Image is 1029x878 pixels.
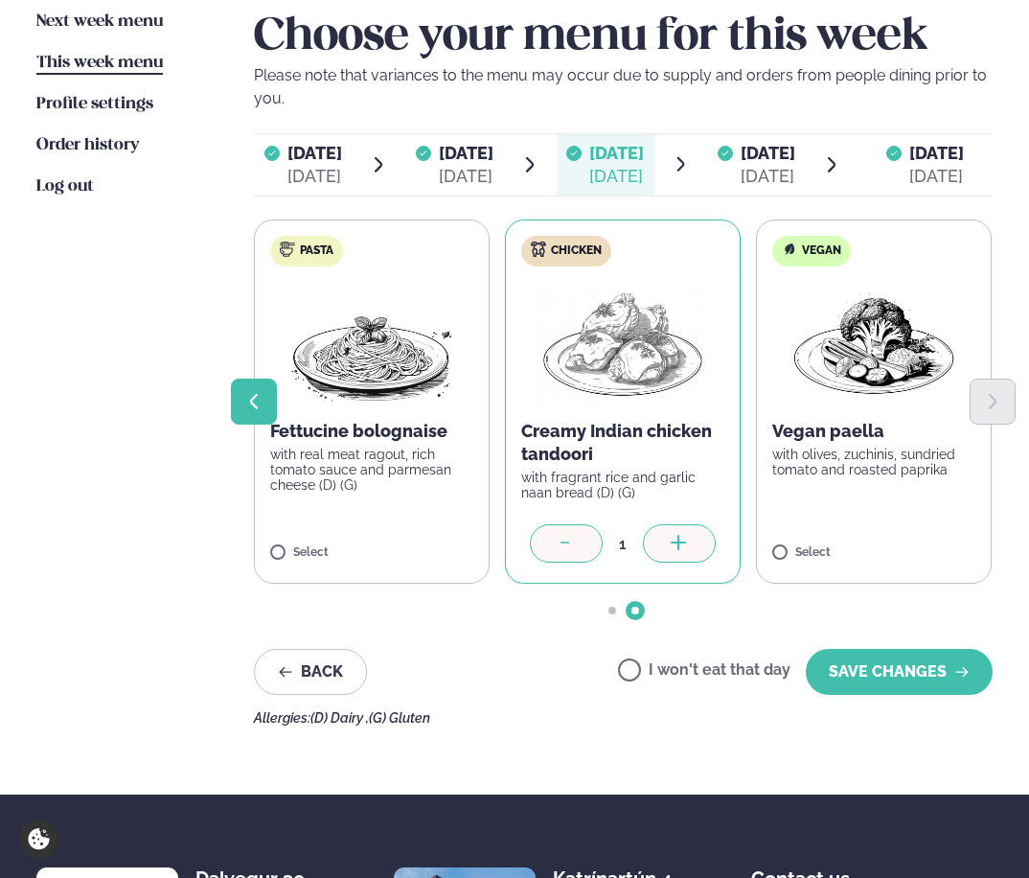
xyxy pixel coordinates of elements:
[36,137,139,153] span: Order history
[36,52,163,75] a: This week menu
[287,282,456,404] img: Spagetti.png
[970,379,1016,425] button: Next slide
[521,420,724,466] p: Creamy Indian chicken tandoori
[772,447,975,477] p: with olives, zuchinis, sundried tomato and roasted paprika
[254,11,993,64] h2: Choose your menu for this week
[741,143,795,163] span: [DATE]
[254,64,993,110] p: Please note that variances to the menu may occur due to supply and orders from people dining prio...
[603,533,643,555] div: 1
[36,13,163,30] span: Next week menu
[36,11,163,34] a: Next week menu
[36,93,153,116] a: Profile settings
[270,420,473,443] p: Fettucine bolognaise
[589,143,644,163] span: [DATE]
[254,649,367,695] button: Back
[439,165,493,188] div: [DATE]
[772,420,975,443] p: Vegan paella
[551,243,602,259] span: Chicken
[521,470,724,500] p: with fragrant rice and garlic naan bread (D) (G)
[589,165,644,188] div: [DATE]
[36,134,139,157] a: Order history
[280,242,295,257] img: pasta.svg
[287,142,342,165] span: [DATE]
[231,379,277,425] button: Previous slide
[300,243,333,259] span: Pasta
[782,242,797,257] img: Vegan.svg
[19,820,58,859] a: Cookie settings
[439,143,493,163] span: [DATE]
[287,165,342,188] div: [DATE]
[789,282,958,404] img: Vegan.png
[369,710,430,726] span: (G) Gluten
[36,55,163,71] span: This week menu
[538,282,707,404] img: Chicken-thighs.png
[36,96,153,112] span: Profile settings
[36,175,94,198] a: Log out
[36,178,94,195] span: Log out
[270,447,473,493] p: with real meat ragout, rich tomato sauce and parmesan cheese (D) (G)
[254,710,993,726] div: Allergies:
[631,607,639,614] span: Go to slide 2
[531,242,546,257] img: chicken.svg
[608,607,616,614] span: Go to slide 1
[909,143,964,163] span: [DATE]
[741,165,795,188] div: [DATE]
[310,710,369,726] span: (D) Dairy ,
[802,243,841,259] span: Vegan
[909,165,964,188] div: [DATE]
[806,649,993,695] button: SAVE CHANGES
